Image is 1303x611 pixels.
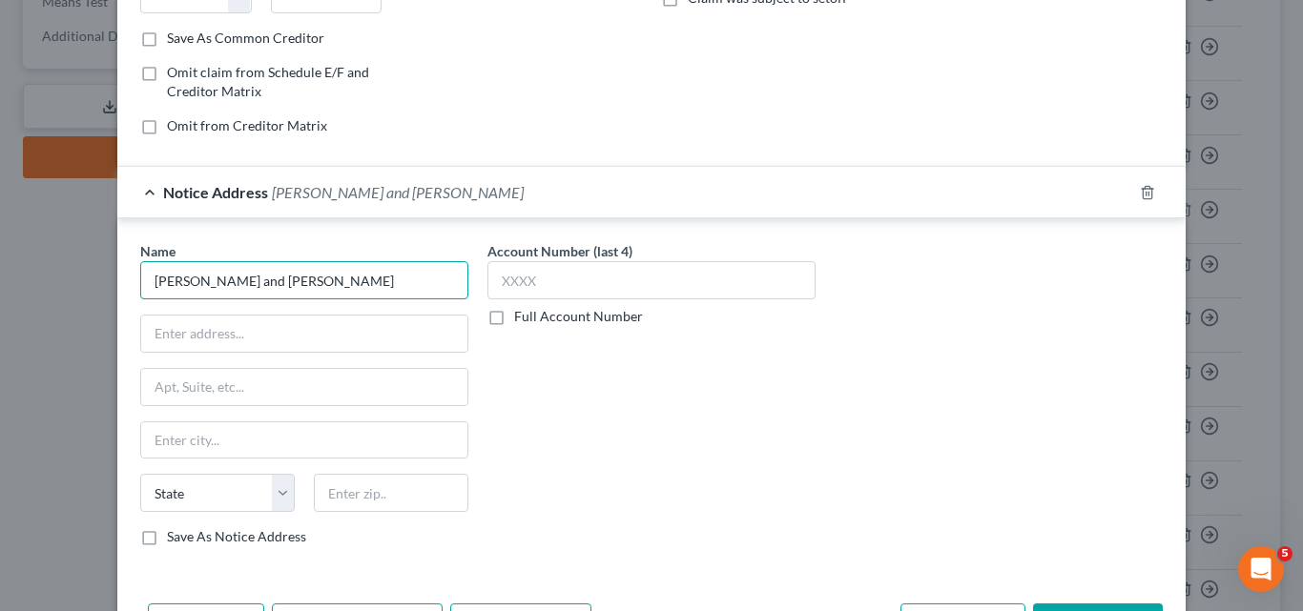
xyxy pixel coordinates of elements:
[140,261,468,299] input: Search by name...
[487,261,816,299] input: XXXX
[1277,546,1293,561] span: 5
[141,316,467,352] input: Enter address...
[514,307,643,326] label: Full Account Number
[314,474,468,512] input: Enter zip..
[140,243,176,259] span: Name
[167,527,306,546] label: Save As Notice Address
[167,64,369,99] span: Omit claim from Schedule E/F and Creditor Matrix
[272,183,524,201] span: [PERSON_NAME] and [PERSON_NAME]
[167,29,324,48] label: Save As Common Creditor
[163,183,268,201] span: Notice Address
[167,117,327,133] span: Omit from Creditor Matrix
[487,241,632,261] label: Account Number (last 4)
[141,422,467,458] input: Enter city...
[1238,546,1284,592] iframe: Intercom live chat
[141,369,467,405] input: Apt, Suite, etc...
